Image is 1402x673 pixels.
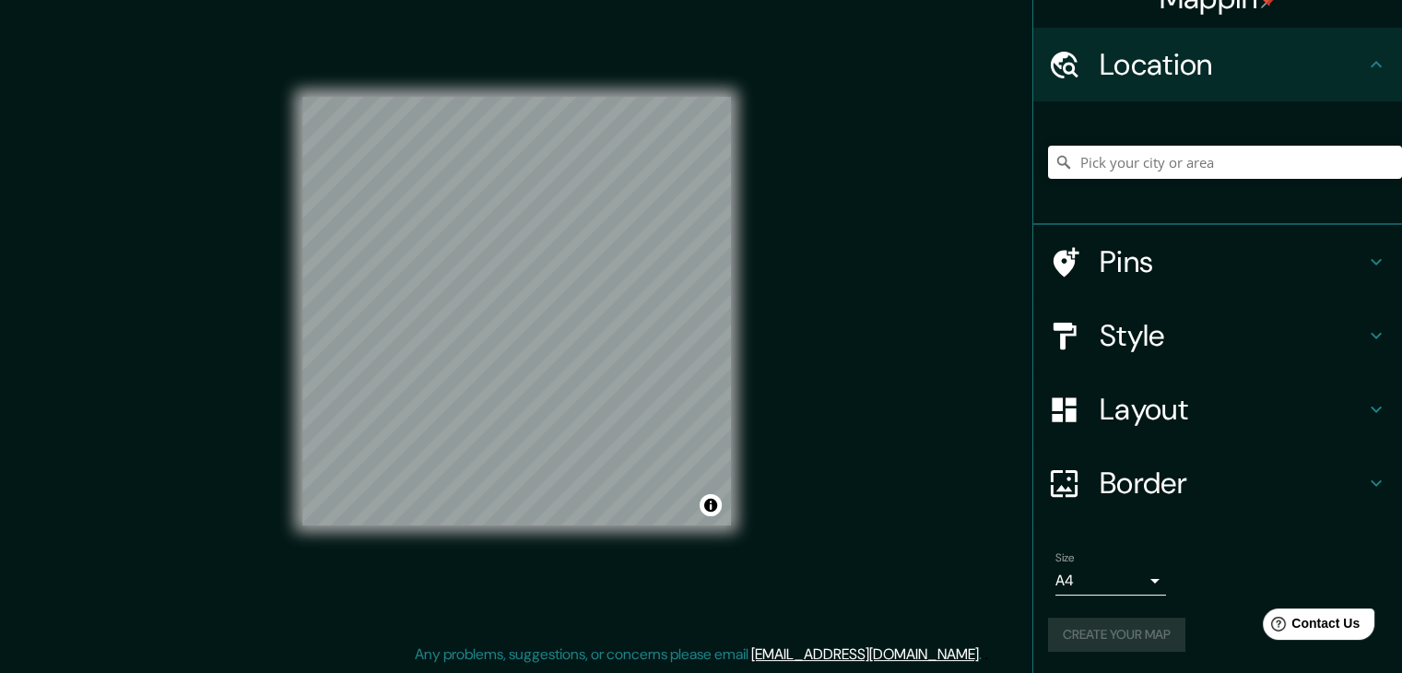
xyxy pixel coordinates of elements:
div: . [984,643,988,666]
a: [EMAIL_ADDRESS][DOMAIN_NAME] [751,644,979,664]
h4: Location [1100,46,1365,83]
div: Layout [1033,372,1402,446]
h4: Style [1100,317,1365,354]
div: Location [1033,28,1402,101]
div: Style [1033,299,1402,372]
div: A4 [1055,566,1166,596]
h4: Pins [1100,243,1365,280]
input: Pick your city or area [1048,146,1402,179]
label: Size [1055,550,1075,566]
h4: Layout [1100,391,1365,428]
iframe: Help widget launcher [1238,601,1382,653]
canvas: Map [302,97,731,525]
h4: Border [1100,465,1365,502]
p: Any problems, suggestions, or concerns please email . [415,643,982,666]
div: Pins [1033,225,1402,299]
div: Border [1033,446,1402,520]
div: . [982,643,984,666]
button: Toggle attribution [700,494,722,516]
